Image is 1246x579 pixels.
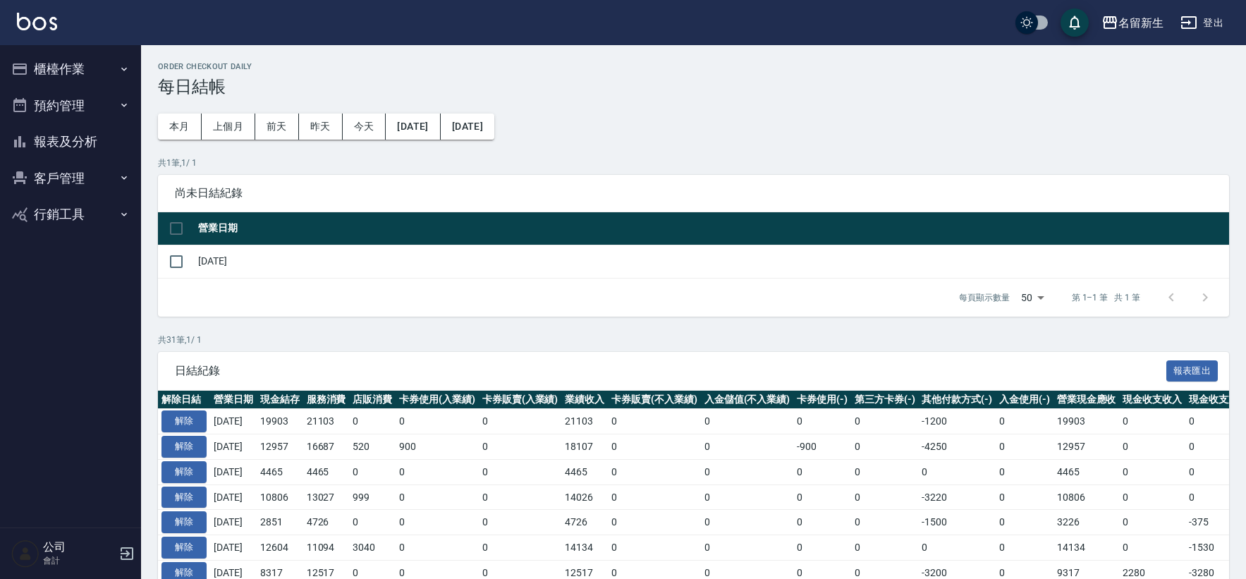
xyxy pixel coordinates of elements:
td: 4465 [1053,459,1120,484]
p: 第 1–1 筆 共 1 筆 [1072,291,1140,304]
button: 客戶管理 [6,160,135,197]
td: 0 [608,409,701,434]
td: 0 [349,409,396,434]
td: 21103 [303,409,350,434]
td: -1500 [918,510,996,535]
td: 0 [851,535,919,561]
th: 服務消費 [303,391,350,409]
td: 0 [479,459,562,484]
button: 解除 [161,461,207,483]
button: 前天 [255,114,299,140]
td: 0 [701,484,794,510]
td: 0 [479,409,562,434]
td: [DATE] [210,510,257,535]
td: 0 [996,510,1053,535]
td: 16687 [303,434,350,460]
td: 520 [349,434,396,460]
span: 日結紀錄 [175,364,1166,378]
td: 0 [1119,484,1185,510]
p: 每頁顯示數量 [959,291,1010,304]
td: 0 [793,510,851,535]
td: 4465 [303,459,350,484]
td: 0 [851,434,919,460]
td: 0 [396,535,479,561]
td: 19903 [257,409,303,434]
button: 報表匯出 [1166,360,1218,382]
button: 解除 [161,537,207,559]
td: 0 [996,459,1053,484]
td: 4465 [561,459,608,484]
td: 0 [918,535,996,561]
td: 18107 [561,434,608,460]
th: 店販消費 [349,391,396,409]
td: 0 [1119,409,1185,434]
td: 0 [608,484,701,510]
button: 上個月 [202,114,255,140]
td: 0 [608,535,701,561]
td: 0 [1119,459,1185,484]
th: 卡券販賣(不入業績) [608,391,701,409]
td: 12604 [257,535,303,561]
td: 2851 [257,510,303,535]
p: 會計 [43,554,115,567]
td: [DATE] [195,245,1229,278]
td: 999 [349,484,396,510]
button: save [1061,8,1089,37]
td: 0 [793,535,851,561]
td: 0 [396,510,479,535]
td: 0 [851,484,919,510]
td: 4726 [303,510,350,535]
td: 0 [793,459,851,484]
button: 名留新生 [1096,8,1169,37]
td: -4250 [918,434,996,460]
td: 0 [793,484,851,510]
button: 登出 [1175,10,1229,36]
td: 0 [996,409,1053,434]
p: 共 1 筆, 1 / 1 [158,157,1229,169]
td: 0 [479,484,562,510]
td: 0 [851,459,919,484]
td: 0 [701,510,794,535]
td: [DATE] [210,535,257,561]
th: 卡券販賣(入業績) [479,391,562,409]
th: 入金使用(-) [996,391,1053,409]
th: 業績收入 [561,391,608,409]
td: 0 [1119,535,1185,561]
img: Logo [17,13,57,30]
td: 900 [396,434,479,460]
td: -3220 [918,484,996,510]
td: 4726 [561,510,608,535]
button: 解除 [161,436,207,458]
th: 卡券使用(入業績) [396,391,479,409]
td: 10806 [1053,484,1120,510]
td: [DATE] [210,434,257,460]
th: 現金結存 [257,391,303,409]
img: Person [11,540,39,568]
td: 0 [701,434,794,460]
td: 0 [608,459,701,484]
h3: 每日結帳 [158,77,1229,97]
td: 0 [479,434,562,460]
td: -900 [793,434,851,460]
th: 解除日結 [158,391,210,409]
td: [DATE] [210,484,257,510]
button: [DATE] [441,114,494,140]
td: -1200 [918,409,996,434]
td: 0 [701,409,794,434]
td: 0 [851,510,919,535]
th: 入金儲值(不入業績) [701,391,794,409]
button: 預約管理 [6,87,135,124]
button: [DATE] [386,114,440,140]
td: 0 [396,459,479,484]
button: 解除 [161,511,207,533]
td: 21103 [561,409,608,434]
td: 0 [851,409,919,434]
button: 本月 [158,114,202,140]
button: 昨天 [299,114,343,140]
td: [DATE] [210,409,257,434]
td: 0 [349,459,396,484]
th: 營業日期 [210,391,257,409]
td: 0 [793,409,851,434]
td: 0 [349,510,396,535]
button: 今天 [343,114,386,140]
